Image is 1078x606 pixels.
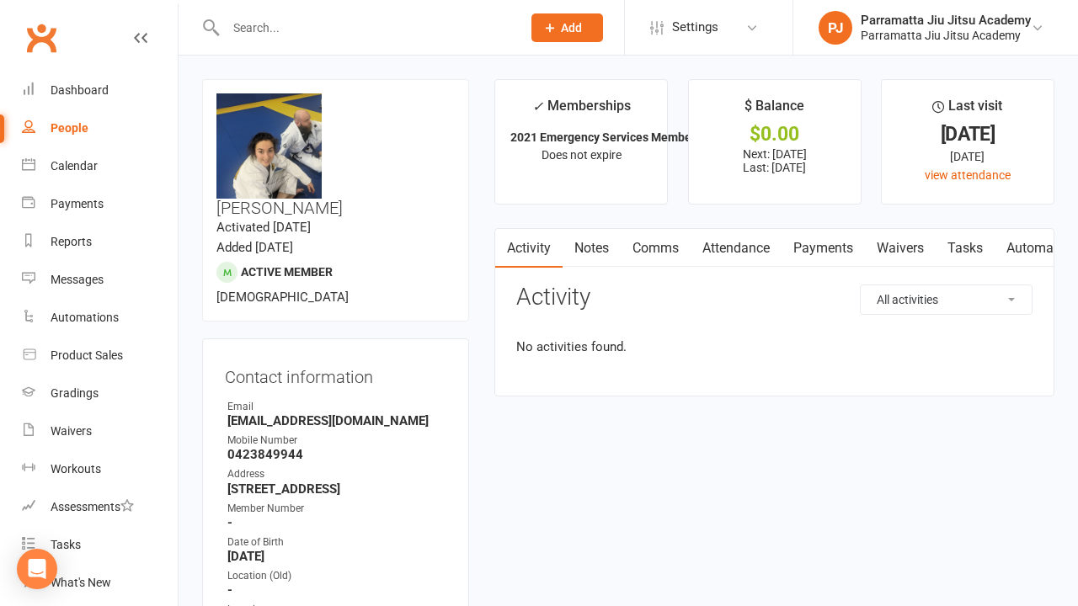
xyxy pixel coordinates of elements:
div: Messages [51,273,104,286]
span: Active member [241,265,333,279]
div: $ Balance [744,95,804,125]
a: Dashboard [22,72,178,109]
div: Workouts [51,462,101,476]
div: Parramatta Jiu Jitsu Academy [861,28,1031,43]
a: Messages [22,261,178,299]
div: Memberships [532,95,631,126]
div: Payments [51,197,104,210]
strong: - [227,515,446,530]
div: Tasks [51,538,81,551]
strong: 2021 Emergency Services Membership Unlimit... [510,130,770,144]
strong: 0423849944 [227,447,446,462]
span: Does not expire [542,148,622,162]
a: Tasks [22,526,178,564]
h3: [PERSON_NAME] [216,93,455,217]
time: Added [DATE] [216,240,293,255]
a: Payments [782,229,865,268]
a: view attendance [925,168,1011,182]
span: Add [561,21,582,35]
a: Attendance [691,229,782,268]
a: Reports [22,223,178,261]
a: Gradings [22,375,178,412]
strong: [STREET_ADDRESS] [227,481,446,497]
p: Next: [DATE] Last: [DATE] [704,147,846,174]
span: [DEMOGRAPHIC_DATA] [216,290,349,305]
div: Date of Birth [227,534,446,550]
a: Assessments [22,488,178,526]
img: image1671087810.png [216,93,322,199]
div: Location (Old) [227,568,446,584]
div: Calendar [51,159,98,173]
div: Product Sales [51,348,123,362]
a: Notes [563,229,621,268]
span: Settings [672,8,718,46]
time: Activated [DATE] [216,220,311,235]
button: Add [531,13,603,42]
h3: Activity [516,284,1033,311]
div: Open Intercom Messenger [17,549,57,589]
input: Search... [221,16,510,40]
div: [DATE] [897,147,1038,166]
div: Address [227,466,446,482]
h3: Contact information [225,361,446,386]
div: Assessments [51,500,134,513]
div: Gradings [51,386,99,400]
div: People [51,121,88,135]
div: Mobile Number [227,433,446,449]
a: Workouts [22,450,178,488]
a: Waivers [865,229,936,268]
a: What's New [22,564,178,602]
a: Product Sales [22,337,178,375]
strong: [DATE] [227,549,446,564]
div: Waivers [51,424,92,438]
div: Email [227,399,446,415]
div: PJ [819,11,852,45]
a: People [22,109,178,147]
i: ✓ [532,98,543,114]
a: Activity [495,229,563,268]
a: Calendar [22,147,178,185]
strong: - [227,582,446,598]
div: Member Number [227,501,446,517]
a: Waivers [22,412,178,450]
div: [DATE] [897,125,1038,143]
div: Automations [51,311,119,324]
div: Last visit [932,95,1002,125]
strong: [EMAIL_ADDRESS][DOMAIN_NAME] [227,413,446,428]
a: Comms [621,229,691,268]
div: Parramatta Jiu Jitsu Academy [861,13,1031,28]
div: $0.00 [704,125,846,143]
div: What's New [51,576,111,589]
a: Automations [22,299,178,337]
div: Dashboard [51,83,109,97]
a: Payments [22,185,178,223]
a: Clubworx [20,17,62,59]
div: Reports [51,235,92,248]
a: Tasks [936,229,995,268]
li: No activities found. [516,337,1033,357]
